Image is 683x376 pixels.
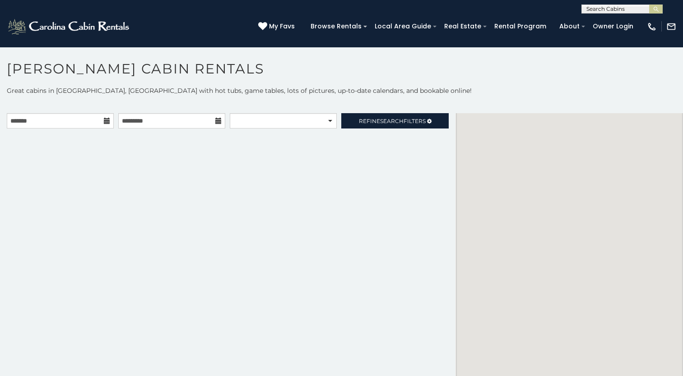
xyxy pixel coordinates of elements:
a: Owner Login [588,19,638,33]
span: My Favs [269,22,295,31]
a: RefineSearchFilters [341,113,448,128]
span: Search [380,118,404,124]
a: Real Estate [440,19,486,33]
span: Refine Filters [359,118,426,124]
a: My Favs [258,22,297,32]
a: About [555,19,584,33]
img: mail-regular-white.png [666,22,676,32]
a: Local Area Guide [370,19,436,33]
img: phone-regular-white.png [647,22,657,32]
a: Rental Program [490,19,551,33]
img: White-1-2.png [7,18,132,36]
a: Browse Rentals [306,19,366,33]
